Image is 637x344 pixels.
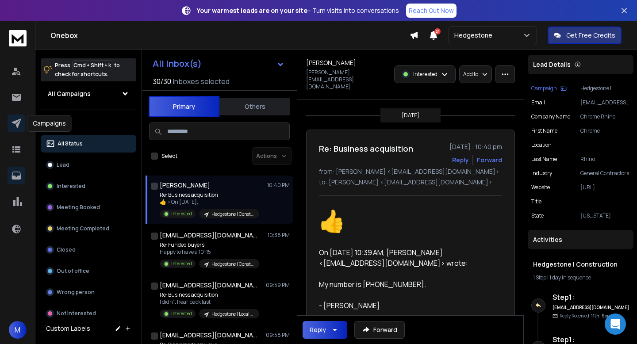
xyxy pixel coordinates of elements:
[197,6,307,15] strong: Your warmest leads are on your site
[171,310,192,317] p: Interested
[72,60,112,70] span: Cmd + Shift + k
[41,262,136,280] button: Out of office
[46,324,90,333] h3: Custom Labels
[41,199,136,216] button: Meeting Booked
[211,211,254,218] p: Hedgestone | Construction
[303,321,347,339] button: Reply
[605,313,626,335] div: Open Intercom Messenger
[48,89,91,98] h1: All Campaigns
[591,313,610,319] span: 11th, Sep
[146,55,292,73] button: All Inbox(s)
[57,204,100,211] p: Meeting Booked
[160,281,257,290] h1: [EMAIL_ADDRESS][DOMAIN_NAME]
[580,113,630,120] p: Chrome Rhino
[531,184,550,191] p: website
[266,332,290,339] p: 09:58 PM
[580,184,630,191] p: [URL][DOMAIN_NAME]
[173,76,230,87] h3: Inboxes selected
[319,279,495,290] div: My number is [PHONE_NUMBER].
[160,241,259,248] p: Re: Funded buyers
[9,30,27,46] img: logo
[57,310,96,317] p: Not Interested
[197,6,399,15] p: – Turn visits into conversations
[553,292,630,302] h6: Step 1 :
[452,156,469,164] button: Reply
[548,27,622,44] button: Get Free Credits
[41,241,136,259] button: Closed
[533,60,571,69] p: Lead Details
[58,140,83,147] p: All Status
[149,96,219,117] button: Primary
[160,199,259,206] p: 👍 > On [DATE],
[57,289,95,296] p: Wrong person
[319,247,495,268] div: On [DATE] 10:39 AM, [PERSON_NAME] <[EMAIL_ADDRESS][DOMAIN_NAME]> wrote:
[41,177,136,195] button: Interested
[319,142,413,155] h1: Re: Business acquisition
[531,198,541,205] p: title
[580,156,630,163] p: Rhino
[319,178,502,187] p: to: [PERSON_NAME] <[EMAIL_ADDRESS][DOMAIN_NAME]>
[41,305,136,322] button: Not Interested
[160,231,257,240] h1: [EMAIL_ADDRESS][DOMAIN_NAME]
[580,85,630,92] p: Hedgestone | Construction
[553,304,630,311] h6: [EMAIL_ADDRESS][DOMAIN_NAME]
[41,117,136,130] h3: Filters
[531,212,544,219] p: State
[160,331,257,340] h1: [EMAIL_ADDRESS][DOMAIN_NAME]
[27,115,72,132] div: Campaigns
[528,230,633,249] div: Activities
[171,210,192,217] p: Interested
[41,85,136,103] button: All Campaigns
[57,161,69,168] p: Lead
[413,71,437,78] p: Interested
[153,59,202,68] h1: All Inbox(s)
[319,206,345,235] span: 👍
[533,274,546,281] span: 1 Step
[477,156,502,164] div: Forward
[560,313,610,319] p: Reply Received
[549,274,591,281] span: 1 day in sequence
[402,112,419,119] p: [DATE]
[531,113,570,120] p: Company Name
[9,321,27,339] button: M
[160,298,259,306] p: I didn't hear back last
[454,31,496,40] p: Hedgestone
[57,183,85,190] p: Interested
[41,156,136,174] button: Lead
[580,170,630,177] p: General Contractors
[41,135,136,153] button: All Status
[57,225,109,232] p: Meeting Completed
[57,246,76,253] p: Closed
[566,31,615,40] p: Get Free Credits
[531,127,557,134] p: First Name
[219,97,290,116] button: Others
[171,260,192,267] p: Interested
[211,261,254,268] p: Hedgestone | Construction
[160,248,259,256] p: Happy to have a 10-15
[531,85,557,92] p: Campaign
[319,167,502,176] p: from: [PERSON_NAME] <[EMAIL_ADDRESS][DOMAIN_NAME]>
[306,69,389,90] p: [PERSON_NAME][EMAIL_ADDRESS][DOMAIN_NAME]
[211,311,254,317] p: Hedgestone | Local Business
[531,141,552,149] p: location
[266,282,290,289] p: 09:59 PM
[306,58,356,67] h1: [PERSON_NAME]
[406,4,457,18] a: Reach Out Now
[50,30,410,41] h1: Onebox
[354,321,405,339] button: Forward
[531,85,567,92] button: Campaign
[153,76,171,87] span: 30 / 30
[160,181,210,190] h1: [PERSON_NAME]
[580,127,630,134] p: Chrome
[463,71,478,78] p: Add to
[531,99,545,106] p: Email
[57,268,89,275] p: Out of office
[268,232,290,239] p: 10:38 PM
[409,6,454,15] p: Reach Out Now
[41,283,136,301] button: Wrong person
[161,153,177,160] label: Select
[533,260,628,269] h1: Hedgestone | Construction
[531,170,552,177] p: industry
[310,325,326,334] div: Reply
